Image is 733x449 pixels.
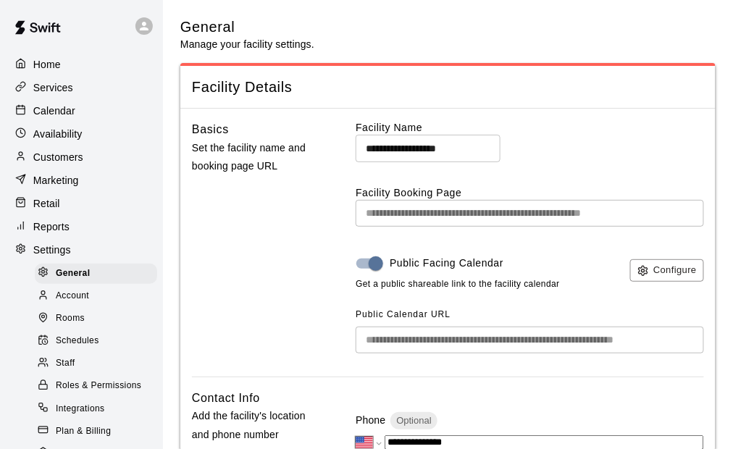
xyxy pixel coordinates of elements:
span: Roles & Permissions [56,379,141,393]
a: Staff [35,353,163,375]
span: General [56,267,91,281]
h5: General [180,17,314,37]
div: Rooms [35,309,157,329]
a: Marketing [12,169,151,191]
p: Manage your facility settings. [180,37,314,51]
a: Rooms [35,308,163,330]
a: Calendar [12,100,151,122]
div: General [35,264,157,284]
h6: Basics [192,120,229,139]
div: Plan & Billing [35,421,157,442]
a: Services [12,77,151,98]
p: Phone [356,413,385,427]
a: Account [35,285,163,307]
span: Staff [56,356,75,371]
span: Public Calendar URL [356,309,451,319]
a: Integrations [35,398,163,420]
a: Availability [12,123,151,145]
p: Reports [33,219,70,234]
p: Availability [33,127,83,141]
span: Account [56,289,89,303]
div: Integrations [35,399,157,419]
p: Settings [33,243,71,257]
a: Reports [12,216,151,238]
p: Set the facility name and booking page URL [192,139,325,175]
p: Services [33,80,73,95]
a: Home [12,54,151,75]
div: Staff [35,353,157,374]
p: Marketing [33,173,79,188]
span: Schedules [56,334,99,348]
a: Settings [12,239,151,261]
a: Plan & Billing [35,420,163,442]
label: Facility Name [356,120,704,135]
button: Configure [630,259,704,282]
span: Optional [390,415,437,426]
span: Rooms [56,311,85,326]
h6: Contact Info [192,389,260,408]
div: Account [35,286,157,306]
a: Schedules [35,330,163,353]
a: Retail [12,193,151,214]
a: Customers [12,146,151,168]
span: Integrations [56,402,105,416]
div: Schedules [35,331,157,351]
a: Roles & Permissions [35,375,163,398]
label: Facility Booking Page [356,185,704,200]
span: Plan & Billing [56,424,111,439]
p: Customers [33,150,83,164]
p: Home [33,57,61,72]
span: Facility Details [192,77,704,97]
span: Get a public shareable link to the facility calendar [356,277,560,292]
span: Public Facing Calendar [390,256,503,271]
div: Roles & Permissions [35,376,157,396]
p: Retail [33,196,60,211]
p: Calendar [33,104,75,118]
p: Add the facility's location and phone number [192,407,325,443]
a: General [35,262,163,285]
